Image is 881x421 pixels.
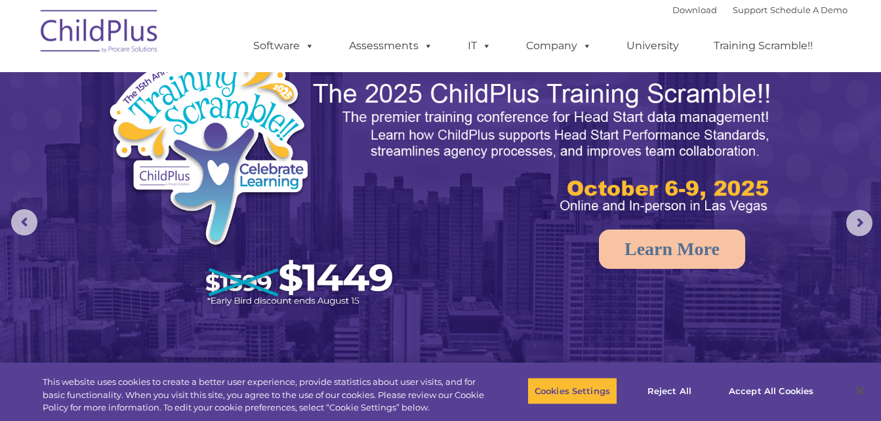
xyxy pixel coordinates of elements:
[613,33,692,59] a: University
[182,140,238,150] span: Phone number
[240,33,327,59] a: Software
[43,376,485,414] div: This website uses cookies to create a better user experience, provide statistics about user visit...
[336,33,446,59] a: Assessments
[672,5,717,15] a: Download
[672,5,848,15] font: |
[34,1,165,66] img: ChildPlus by Procare Solutions
[701,33,826,59] a: Training Scramble!!
[846,376,874,405] button: Close
[182,87,222,96] span: Last name
[513,33,605,59] a: Company
[527,377,617,405] button: Cookies Settings
[628,377,710,405] button: Reject All
[599,230,745,269] a: Learn More
[770,5,848,15] a: Schedule A Demo
[455,33,504,59] a: IT
[722,377,821,405] button: Accept All Cookies
[733,5,768,15] a: Support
